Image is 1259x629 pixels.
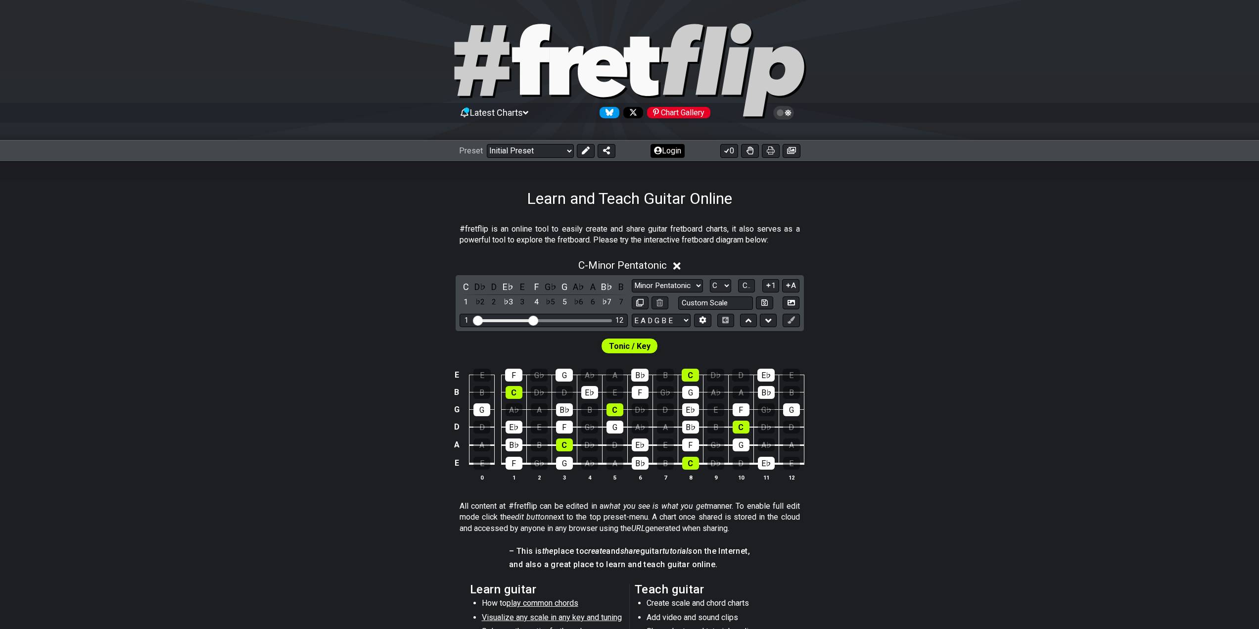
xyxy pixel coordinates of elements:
div: G♭ [758,403,775,416]
th: 0 [469,472,495,483]
span: play common chords [507,598,578,608]
div: D♭ [707,369,724,382]
div: D♭ [758,421,775,434]
a: #fretflip at Pinterest [643,107,710,118]
div: toggle pitch class [544,280,557,293]
h1: Learn and Teach Guitar Online [527,189,732,208]
div: Visible fret range [460,314,628,327]
button: First click edit preset to enable marker editing [783,314,799,327]
div: toggle pitch class [473,280,486,293]
div: A♭ [707,386,724,399]
div: C [733,421,749,434]
p: #fretflip is an online tool to easily create and share guitar fretboard charts, it also serves as... [460,224,800,246]
span: Visualize any scale in any key and tuning [482,613,622,622]
td: E [451,454,463,473]
span: Preset [459,146,483,155]
div: toggle scale degree [516,295,529,309]
div: toggle scale degree [488,295,501,309]
div: toggle scale degree [473,295,486,309]
div: G [556,369,573,382]
span: Latest Charts [470,107,523,118]
div: D [657,403,674,416]
h2: Learn guitar [470,584,625,595]
div: B♭ [682,421,699,434]
th: 3 [552,472,577,483]
div: toggle scale degree [558,295,571,309]
button: Edit Tuning [694,314,711,327]
div: B♭ [631,369,649,382]
div: A [733,386,749,399]
div: A♭ [632,421,649,434]
div: A [657,421,674,434]
div: toggle pitch class [614,280,627,293]
td: A [451,436,463,454]
div: toggle scale degree [601,295,613,309]
div: A [606,369,623,382]
div: E♭ [757,369,775,382]
th: 2 [526,472,552,483]
em: what you see is what you get [604,501,707,511]
div: D [606,438,623,451]
div: B [473,386,490,399]
button: 1 [762,279,779,292]
span: C.. [743,281,750,290]
div: E [473,457,490,470]
div: F [632,386,649,399]
em: the [542,546,554,556]
button: Store user defined scale [756,296,773,310]
div: G♭ [657,386,674,399]
div: G♭ [581,421,598,434]
button: Create Image [783,296,799,310]
th: 8 [678,472,703,483]
em: share [620,546,640,556]
div: F [556,421,573,434]
div: A♭ [506,403,522,416]
div: toggle scale degree [544,295,557,309]
th: 1 [501,472,526,483]
th: 10 [728,472,753,483]
div: A♭ [581,369,598,382]
div: toggle scale degree [614,295,627,309]
div: toggle pitch class [572,280,585,293]
div: B [656,369,674,382]
div: toggle pitch class [601,280,613,293]
th: 4 [577,472,602,483]
div: F [505,369,522,382]
div: toggle pitch class [558,280,571,293]
div: toggle pitch class [488,280,501,293]
div: toggle pitch class [586,280,599,293]
div: B♭ [758,386,775,399]
div: F [733,403,749,416]
button: Edit Preset [577,144,595,158]
div: D [732,369,749,382]
div: B♭ [556,403,573,416]
em: edit button [511,512,549,522]
h4: and also a great place to learn and teach guitar online. [509,559,750,570]
div: D♭ [632,403,649,416]
div: G [783,403,800,416]
span: C - Minor Pentatonic [578,259,667,271]
div: toggle pitch class [502,280,514,293]
button: 0 [720,144,738,158]
div: G [473,403,490,416]
div: E [473,369,491,382]
div: F [506,457,522,470]
div: A [606,457,623,470]
button: C.. [738,279,755,292]
div: toggle scale degree [460,295,472,309]
div: G [682,386,699,399]
a: Follow #fretflip at Bluesky [596,107,619,118]
em: create [584,546,606,556]
div: G♭ [530,369,548,382]
div: toggle scale degree [530,295,543,309]
div: C [506,386,522,399]
button: Delete [652,296,668,310]
div: D♭ [581,438,598,451]
div: A [783,438,800,451]
button: Print [762,144,780,158]
div: B [531,438,548,451]
p: All content at #fretflip can be edited in a manner. To enable full edit mode click the next to th... [460,501,800,534]
div: E♭ [506,421,522,434]
div: E♭ [581,386,598,399]
div: toggle pitch class [530,280,543,293]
